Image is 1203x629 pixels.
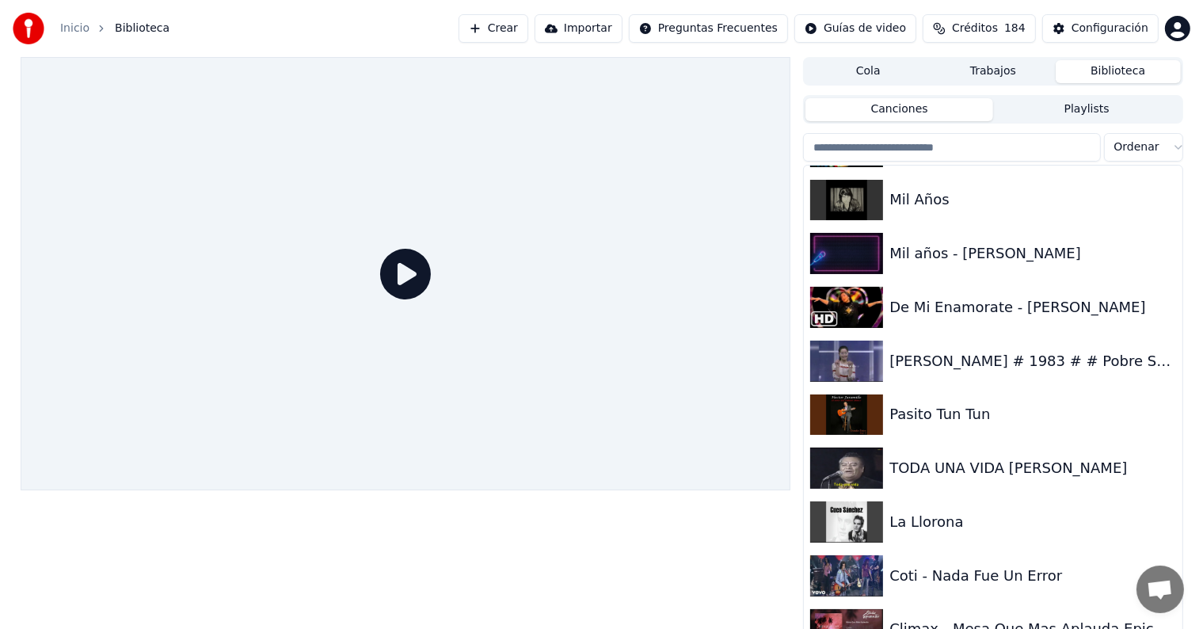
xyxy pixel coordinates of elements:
[805,60,931,83] button: Cola
[1114,139,1159,155] span: Ordenar
[993,98,1181,121] button: Playlists
[1056,60,1181,83] button: Biblioteca
[459,14,528,43] button: Crear
[1042,14,1159,43] button: Configuración
[1004,21,1026,36] span: 184
[889,511,1175,533] div: La Llorona
[115,21,169,36] span: Biblioteca
[923,14,1036,43] button: Créditos184
[535,14,622,43] button: Importar
[805,98,993,121] button: Canciones
[952,21,998,36] span: Créditos
[889,296,1175,318] div: De Mi Enamorate - [PERSON_NAME]
[889,457,1175,479] div: TODA UNA VIDA [PERSON_NAME]
[1072,21,1148,36] div: Configuración
[931,60,1056,83] button: Trabajos
[60,21,89,36] a: Inicio
[889,403,1175,425] div: Pasito Tun Tun
[629,14,788,43] button: Preguntas Frecuentes
[889,350,1175,372] div: [PERSON_NAME] # 1983 # # Pobre Secretaria
[13,13,44,44] img: youka
[1136,566,1184,613] div: Chat abierto
[60,21,169,36] nav: breadcrumb
[889,565,1175,587] div: Coti - Nada Fue Un Error
[889,189,1175,211] div: Mil Años
[889,242,1175,265] div: Mil años - [PERSON_NAME]
[794,14,916,43] button: Guías de video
